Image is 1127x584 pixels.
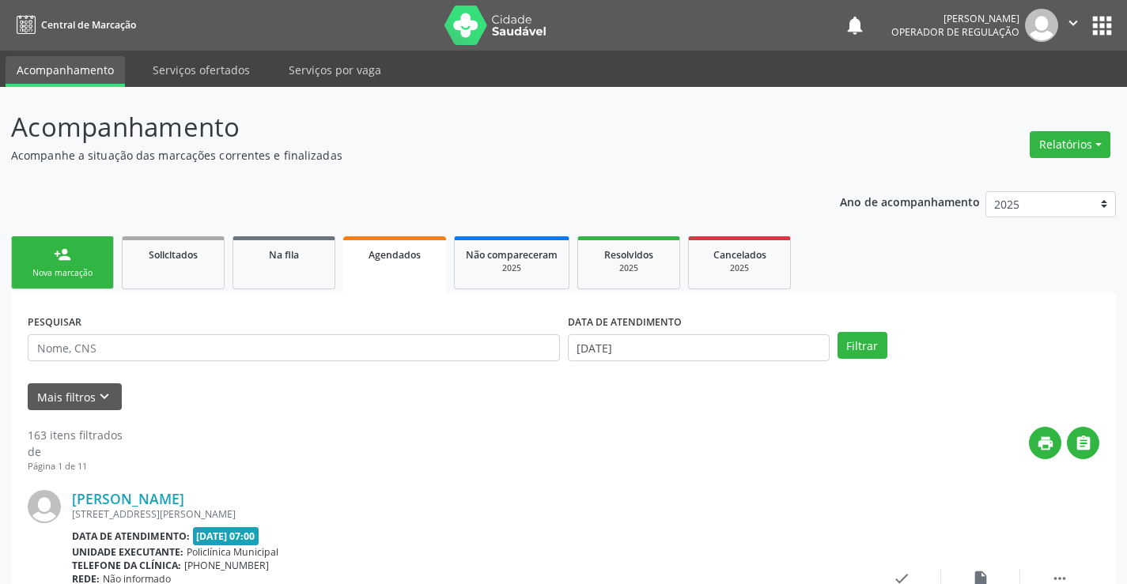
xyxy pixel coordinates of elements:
span: [DATE] 07:00 [193,527,259,545]
button: notifications [844,14,866,36]
img: img [28,490,61,523]
button: Relatórios [1030,131,1110,158]
a: Central de Marcação [11,12,136,38]
button:  [1058,9,1088,42]
button: Mais filtroskeyboard_arrow_down [28,383,122,411]
input: Selecione um intervalo [568,334,830,361]
span: Solicitados [149,248,198,262]
i: keyboard_arrow_down [96,388,113,405]
div: 2025 [589,262,668,274]
a: [PERSON_NAME] [72,490,184,507]
span: Policlínica Municipal [187,545,278,559]
button: print [1029,427,1061,459]
div: Página 1 de 11 [28,460,123,473]
span: Cancelados [713,248,766,262]
div: [STREET_ADDRESS][PERSON_NAME] [72,507,862,521]
label: PESQUISAR [28,310,81,334]
i: print [1037,435,1054,452]
button:  [1067,427,1099,459]
p: Ano de acompanhamento [840,191,980,211]
button: Filtrar [838,332,887,359]
input: Nome, CNS [28,334,560,361]
span: Não compareceram [466,248,558,262]
img: img [1025,9,1058,42]
p: Acompanhe a situação das marcações correntes e finalizadas [11,147,785,164]
a: Serviços por vaga [278,56,392,84]
i:  [1065,14,1082,32]
p: Acompanhamento [11,107,785,147]
label: DATA DE ATENDIMENTO [568,310,682,334]
div: [PERSON_NAME] [891,12,1019,25]
button: apps [1088,12,1116,40]
div: de [28,443,123,460]
b: Telefone da clínica: [72,559,181,572]
div: 2025 [700,262,779,274]
i:  [1075,435,1092,452]
div: 2025 [466,262,558,274]
div: 163 itens filtrados [28,427,123,443]
div: Nova marcação [23,267,102,279]
span: Agendados [369,248,421,262]
span: Resolvidos [604,248,653,262]
div: person_add [54,246,71,263]
a: Acompanhamento [6,56,125,87]
a: Serviços ofertados [142,56,261,84]
b: Data de atendimento: [72,529,190,543]
span: [PHONE_NUMBER] [184,559,269,572]
span: Central de Marcação [41,18,136,32]
b: Unidade executante: [72,545,183,559]
span: Na fila [269,248,299,262]
span: Operador de regulação [891,25,1019,39]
